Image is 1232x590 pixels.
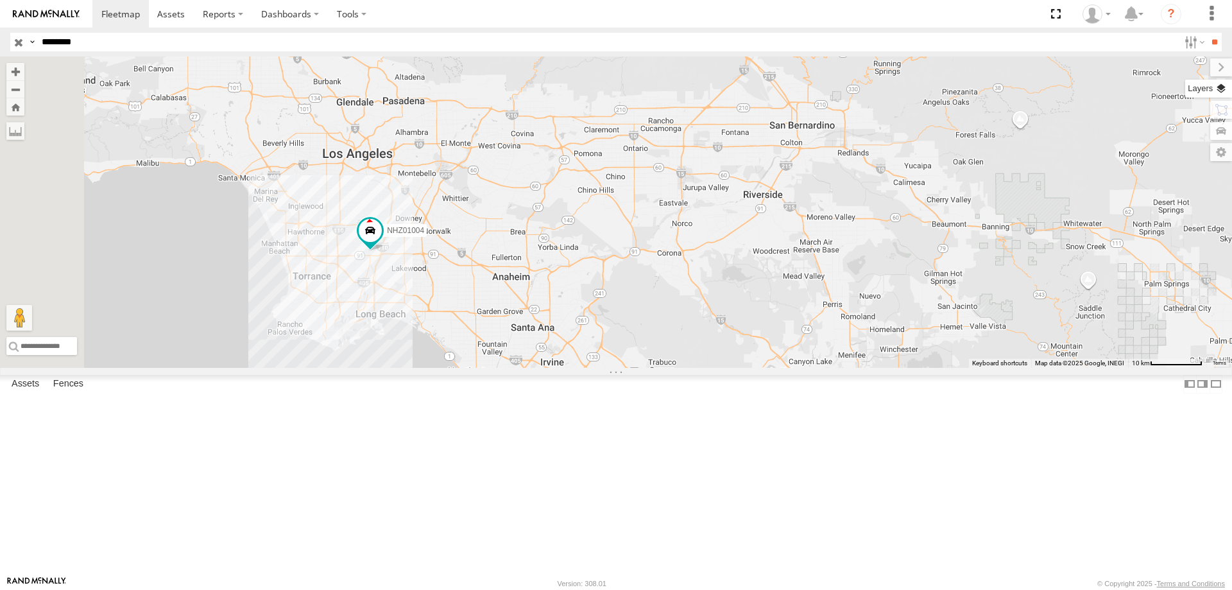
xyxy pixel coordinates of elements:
label: Map Settings [1210,143,1232,161]
button: Map Scale: 10 km per 78 pixels [1128,359,1206,368]
label: Dock Summary Table to the Left [1183,375,1196,394]
button: Zoom in [6,63,24,80]
div: Zulema McIntosch [1078,4,1115,24]
img: rand-logo.svg [13,10,80,19]
label: Measure [6,122,24,140]
label: Assets [5,375,46,393]
button: Zoom Home [6,98,24,116]
button: Keyboard shortcuts [972,359,1027,368]
label: Dock Summary Table to the Right [1196,375,1209,394]
a: Terms (opens in new tab) [1213,361,1226,366]
div: © Copyright 2025 - [1097,580,1225,587]
button: Zoom out [6,80,24,98]
button: Drag Pegman onto the map to open Street View [6,305,32,331]
label: Fences [47,375,90,393]
a: Terms and Conditions [1157,580,1225,587]
span: Map data ©2025 Google, INEGI [1035,360,1124,367]
span: 10 km [1132,360,1150,367]
i: ? [1161,4,1181,24]
a: Visit our Website [7,577,66,590]
div: Version: 308.01 [558,580,606,587]
label: Hide Summary Table [1210,375,1222,394]
label: Search Filter Options [1179,33,1207,51]
span: NHZ01004 [387,226,424,235]
label: Search Query [27,33,37,51]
